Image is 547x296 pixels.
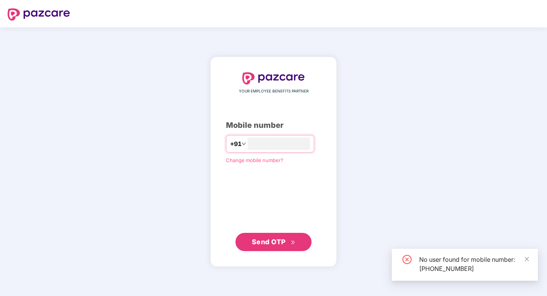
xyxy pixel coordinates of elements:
img: logo [242,72,305,84]
img: logo [8,8,70,21]
span: close [524,256,530,262]
div: Mobile number [226,119,321,131]
button: Send OTPdouble-right [235,233,312,251]
span: double-right [291,240,296,245]
span: YOUR EMPLOYEE BENEFITS PARTNER [239,88,308,94]
div: No user found for mobile number: [PHONE_NUMBER] [419,255,529,273]
span: Send OTP [252,238,286,246]
span: close-circle [402,255,412,264]
a: Change mobile number? [226,157,283,163]
span: +91 [230,139,242,149]
span: down [242,142,246,146]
